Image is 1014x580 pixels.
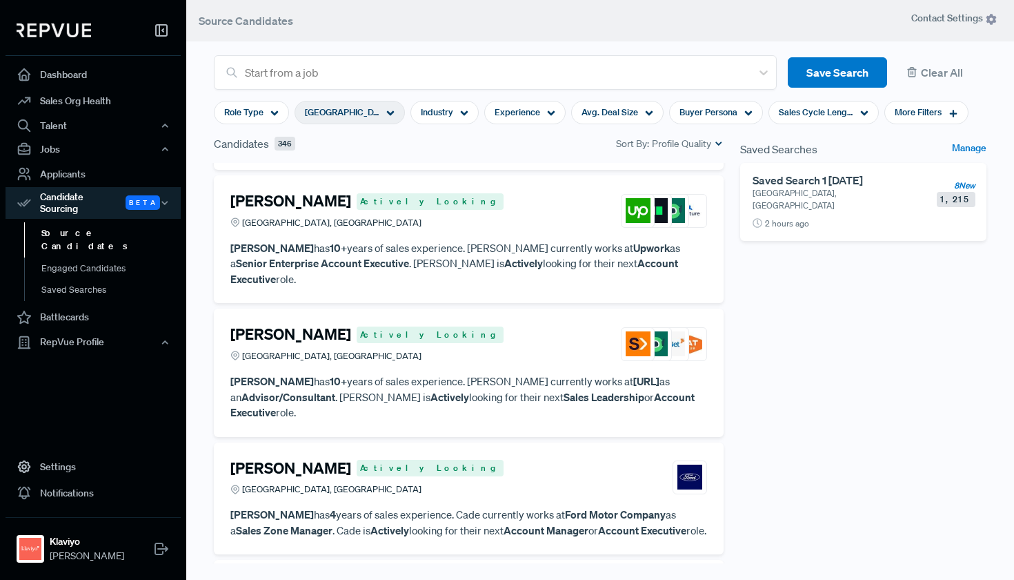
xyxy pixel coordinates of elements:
[6,161,181,187] a: Applicants
[330,374,347,388] strong: 10+
[779,106,853,119] span: Sales Cycle Length
[898,57,986,88] button: Clear All
[6,61,181,88] a: Dashboard
[679,106,737,119] span: Buyer Persona
[6,331,181,354] button: RepVue Profile
[357,460,504,476] span: Actively Looking
[24,279,199,301] a: Saved Searches
[660,331,685,356] img: TriNet
[50,534,124,549] strong: Klaviyo
[19,538,41,560] img: Klaviyo
[626,331,650,356] img: SeekOut.io
[6,454,181,480] a: Settings
[6,517,181,569] a: KlaviyoKlaviyo[PERSON_NAME]
[357,193,504,210] span: Actively Looking
[677,465,702,490] img: Ford Motor Company
[652,137,711,151] span: Profile Quality
[677,198,702,223] img: Avature
[633,374,659,388] strong: [URL]
[6,137,181,161] button: Jobs
[330,507,336,521] strong: 4
[24,222,199,258] a: Source Candidates
[504,256,543,270] strong: Actively
[370,523,409,537] strong: Actively
[616,137,724,151] div: Sort By:
[753,187,913,212] p: [GEOGRAPHIC_DATA], [GEOGRAPHIC_DATA]
[50,549,124,563] span: [PERSON_NAME]
[911,11,997,26] span: Contact Settings
[633,241,670,255] strong: Upwork
[230,240,707,287] p: has years of sales experience. [PERSON_NAME] currently works at as a . [PERSON_NAME] is looking f...
[230,256,678,286] strong: Account Executive
[6,187,181,219] button: Candidate Sourcing Beta
[242,349,421,362] span: [GEOGRAPHIC_DATA], [GEOGRAPHIC_DATA]
[242,483,421,496] span: [GEOGRAPHIC_DATA], [GEOGRAPHIC_DATA]
[230,241,314,255] strong: [PERSON_NAME]
[581,106,638,119] span: Avg. Deal Size
[214,135,269,152] span: Candidates
[565,507,666,521] strong: Ford Motor Company
[421,106,453,119] span: Industry
[242,216,421,229] span: [GEOGRAPHIC_DATA], [GEOGRAPHIC_DATA]
[330,241,347,255] strong: 10+
[643,331,668,356] img: SmartRecruiters
[236,523,332,537] strong: Sales Zone Manager
[6,114,181,137] button: Talent
[6,187,181,219] div: Candidate Sourcing
[643,198,668,223] img: HackerRank
[230,374,707,420] p: has years of sales experience. [PERSON_NAME] currently works at as an . [PERSON_NAME] is looking ...
[660,198,685,223] img: SmartRecruiters
[788,57,887,88] button: Save Search
[275,137,295,151] span: 346
[230,325,351,343] h4: [PERSON_NAME]
[126,195,160,210] span: Beta
[224,106,264,119] span: Role Type
[753,174,931,187] h6: Saved Search 1 [DATE]
[495,106,540,119] span: Experience
[230,507,707,538] p: has years of sales experience. Cade currently works at as a . Cade is looking for their next or r...
[598,523,686,537] strong: Account Executive
[6,480,181,506] a: Notifications
[24,258,199,280] a: Engaged Candidates
[765,217,809,230] span: 2 hours ago
[6,304,181,331] a: Battlecards
[504,523,588,537] strong: Account Manager
[740,141,817,157] span: Saved Searches
[937,192,975,207] span: 1,215
[230,192,351,210] h4: [PERSON_NAME]
[357,327,504,343] span: Actively Looking
[230,459,351,477] h4: [PERSON_NAME]
[241,390,335,404] strong: Advisor/Consultant
[952,141,986,157] a: Manage
[564,390,644,404] strong: Sales Leadership
[954,180,975,192] span: 8 New
[6,88,181,114] a: Sales Org Health
[677,331,702,356] img: EAT Club
[626,198,650,223] img: Upwork
[895,106,942,119] span: More Filters
[230,507,314,521] strong: [PERSON_NAME]
[305,106,379,119] span: [GEOGRAPHIC_DATA], [GEOGRAPHIC_DATA]
[430,390,469,404] strong: Actively
[17,23,91,37] img: RepVue
[230,374,314,388] strong: [PERSON_NAME]
[236,256,409,270] strong: Senior Enterprise Account Executive
[199,14,293,28] span: Source Candidates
